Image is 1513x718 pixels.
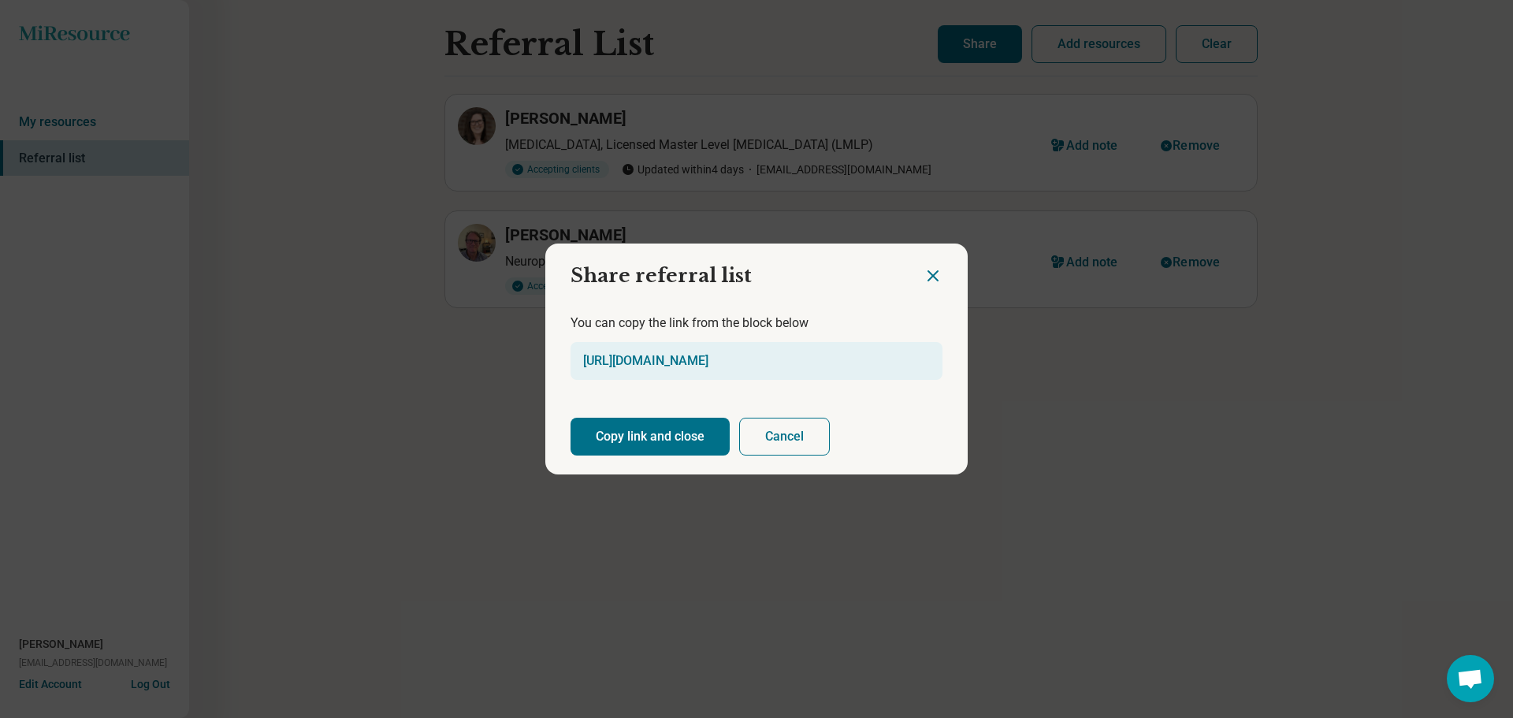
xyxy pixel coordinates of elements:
p: You can copy the link from the block below [571,314,942,333]
h2: Share referral list [545,244,924,296]
a: [URL][DOMAIN_NAME] [583,353,708,368]
button: Cancel [739,418,830,456]
button: Copy link and close [571,418,730,456]
button: Close dialog [924,266,942,285]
